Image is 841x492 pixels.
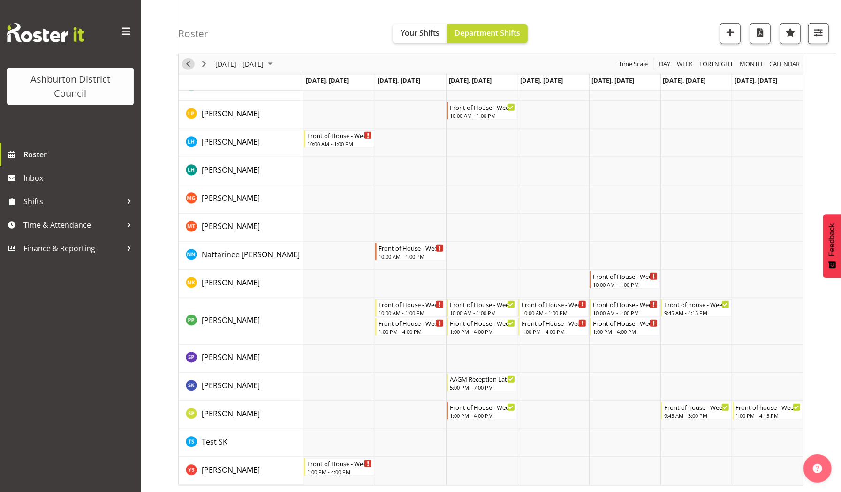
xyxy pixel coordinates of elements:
div: Nattarinee NAT Kliopchael"s event - Front of House - Weekday Begin From Tuesday, September 2, 202... [375,243,446,261]
span: [PERSON_NAME] [202,315,260,325]
button: Next [198,58,211,70]
span: Fortnight [698,58,734,70]
div: Polly Price"s event - Front of House - Weekday Begin From Wednesday, September 3, 2025 at 10:00:0... [447,299,517,317]
span: [DATE] - [DATE] [214,58,265,70]
div: Front of House - Weekday [593,318,658,328]
div: Front of House - Weekday [450,318,515,328]
button: Add a new shift [720,23,741,44]
button: Previous [182,58,195,70]
div: 10:00 AM - 1:00 PM [307,140,372,147]
div: Front of House - Weekday [450,300,515,309]
div: Front of House - Weekday [307,459,372,468]
h4: Roster [178,28,208,39]
td: Shirin Khosraviani resource [179,373,303,401]
div: Susan Philpott"s event - Front of House - Weekday Begin From Wednesday, September 3, 2025 at 1:00... [447,402,517,420]
span: Time & Attendance [23,218,122,232]
a: [PERSON_NAME] [202,136,260,147]
div: 10:00 AM - 1:00 PM [450,112,515,119]
div: Polly Price"s event - Front of house - Weekend Begin From Saturday, September 6, 2025 at 9:45:00 ... [661,299,731,317]
span: Time Scale [618,58,649,70]
td: Nicole Ketter resource [179,270,303,298]
span: [DATE], [DATE] [592,76,635,85]
span: Test SK [202,437,227,447]
div: Front of House - Weekday [522,318,586,328]
td: Mark Graham resource [179,185,303,214]
td: Louisa Horman resource [179,129,303,157]
span: Week [676,58,694,70]
button: Download a PDF of the roster according to the set date range. [750,23,771,44]
span: [PERSON_NAME] [202,380,260,391]
div: Louisa Horman"s event - Front of House - Weekday Begin From Monday, September 1, 2025 at 10:00:00... [304,130,374,148]
a: [PERSON_NAME] [202,464,260,476]
div: 1:00 PM - 4:00 PM [379,328,443,335]
span: Inbox [23,171,136,185]
button: Timeline Day [658,58,672,70]
span: [PERSON_NAME] [202,408,260,419]
div: Front of House - Weekday [593,271,658,281]
span: [DATE], [DATE] [521,76,563,85]
td: Linda Petrie resource [179,101,303,129]
div: Front of house - Weekend [664,402,729,412]
div: AAGM Reception Late Night [450,374,515,384]
div: 5:00 PM - 7:00 PM [450,384,515,391]
div: Front of house - Weekend [664,300,729,309]
div: 1:00 PM - 4:00 PM [522,328,586,335]
div: Front of House - Weekday [379,243,443,253]
div: Front of House - Weekday [593,300,658,309]
div: 9:45 AM - 3:00 PM [664,412,729,419]
button: Month [768,58,802,70]
div: Susan Philpott"s event - Front of house - Weekend Begin From Sunday, September 7, 2025 at 1:00:00... [733,402,803,420]
button: September 01 - 07, 2025 [214,58,277,70]
span: Feedback [828,223,836,256]
div: Front of House - Weekday [522,300,586,309]
div: 9:45 AM - 4:15 PM [664,309,729,316]
div: Polly Price"s event - Front of House - Weekday Begin From Friday, September 5, 2025 at 10:00:00 A... [590,299,660,317]
span: Finance & Reporting [23,241,122,255]
button: Your Shifts [393,24,447,43]
td: Yashar Sholehpak resource [179,457,303,485]
div: Front of House - Weekday [379,300,443,309]
span: Roster [23,147,136,161]
td: Martine Tait resource [179,214,303,242]
div: 10:00 AM - 1:00 PM [522,309,586,316]
div: Polly Price"s event - Front of House - Weekday Begin From Wednesday, September 3, 2025 at 1:00:00... [447,318,517,336]
a: [PERSON_NAME] [202,352,260,363]
span: [PERSON_NAME] [202,221,260,231]
div: 1:00 PM - 4:00 PM [307,468,372,476]
div: 10:00 AM - 1:00 PM [593,309,658,316]
span: [DATE], [DATE] [663,76,706,85]
button: Time Scale [617,58,650,70]
td: Nattarinee NAT Kliopchael resource [179,242,303,270]
div: Next [196,54,212,74]
div: Yashar Sholehpak"s event - Front of House - Weekday Begin From Monday, September 1, 2025 at 1:00:... [304,458,374,476]
div: Polly Price"s event - Front of House - Weekday Begin From Tuesday, September 2, 2025 at 10:00:00 ... [375,299,446,317]
button: Timeline Week [675,58,695,70]
span: Shifts [23,194,122,208]
div: Polly Price"s event - Front of House - Weekday Begin From Friday, September 5, 2025 at 1:00:00 PM... [590,318,660,336]
button: Department Shifts [447,24,528,43]
td: Susan Philpott resource [179,401,303,429]
div: Front of House - Weekday [450,102,515,112]
div: 1:00 PM - 4:15 PM [736,412,801,419]
div: Susan Philpott"s event - Front of house - Weekend Begin From Saturday, September 6, 2025 at 9:45:... [661,402,731,420]
a: [PERSON_NAME] [202,221,260,232]
button: Filter Shifts [808,23,829,44]
a: [PERSON_NAME] [202,380,260,391]
span: [PERSON_NAME] [202,108,260,119]
span: calendar [768,58,801,70]
span: Department Shifts [455,28,520,38]
a: Test SK [202,436,227,447]
div: Previous [180,54,196,74]
img: help-xxl-2.png [813,464,822,473]
a: [PERSON_NAME] [202,277,260,288]
div: Polly Price"s event - Front of House - Weekday Begin From Tuesday, September 2, 2025 at 1:00:00 P... [375,318,446,336]
a: [PERSON_NAME] [202,408,260,419]
div: 10:00 AM - 1:00 PM [450,309,515,316]
div: Shirin Khosraviani"s event - AAGM Reception Late Night Begin From Wednesday, September 3, 2025 at... [447,374,517,392]
a: Nattarinee [PERSON_NAME] [202,249,300,260]
div: Polly Price"s event - Front of House - Weekday Begin From Thursday, September 4, 2025 at 10:00:00... [518,299,589,317]
div: 1:00 PM - 4:00 PM [593,328,658,335]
